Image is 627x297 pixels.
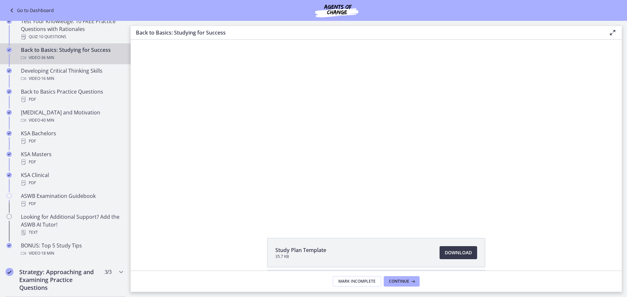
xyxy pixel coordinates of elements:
div: Video [21,116,123,124]
div: KSA Clinical [21,171,123,187]
a: Download [440,246,477,259]
i: Completed [7,68,12,73]
div: PDF [21,179,123,187]
i: Completed [7,110,12,115]
button: Mark Incomplete [333,276,381,287]
span: Mark Incomplete [338,279,376,284]
div: PDF [21,158,123,166]
div: KSA Masters [21,150,123,166]
span: · 18 min [40,249,54,257]
span: · 36 min [40,54,54,62]
h2: Strategy: Approaching and Examining Practice Questions [19,268,99,291]
h3: Back to Basics: Studying for Success [136,29,598,37]
i: Completed [7,19,12,24]
a: Go to Dashboard [8,7,54,14]
div: Back to Basics Practice Questions [21,88,123,103]
span: Study Plan Template [275,246,326,254]
span: 35.7 KB [275,254,326,259]
div: PDF [21,200,123,208]
div: Video [21,249,123,257]
div: Video [21,75,123,82]
div: PDF [21,96,123,103]
div: [MEDICAL_DATA] and Motivation [21,109,123,124]
div: Quiz [21,33,123,41]
span: · 10 Questions [38,33,66,41]
div: BONUS: Top 5 Study Tips [21,242,123,257]
i: Completed [7,47,12,52]
span: · 16 min [40,75,54,82]
img: Agents of Change [297,3,376,18]
div: PDF [21,137,123,145]
i: Completed [7,172,12,178]
div: Developing Critical Thinking Skills [21,67,123,82]
div: Back to Basics: Studying for Success [21,46,123,62]
div: Video [21,54,123,62]
span: Download [445,249,472,257]
div: Text [21,229,123,236]
span: 3 / 3 [104,268,111,276]
div: Looking for Additional Support? Add the ASWB AI Tutor! [21,213,123,236]
iframe: Video Lesson [131,40,622,223]
div: Test Your Knowledge: 10 FREE Practice Questions with Rationales [21,17,123,41]
i: Completed [7,152,12,157]
i: Completed [7,131,12,136]
span: · 40 min [40,116,54,124]
i: Completed [7,89,12,94]
i: Completed [7,243,12,248]
div: ASWB Examination Guidebook [21,192,123,208]
span: Continue [389,279,409,284]
i: Completed [6,268,13,276]
button: Continue [384,276,420,287]
div: KSA Bachelors [21,129,123,145]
